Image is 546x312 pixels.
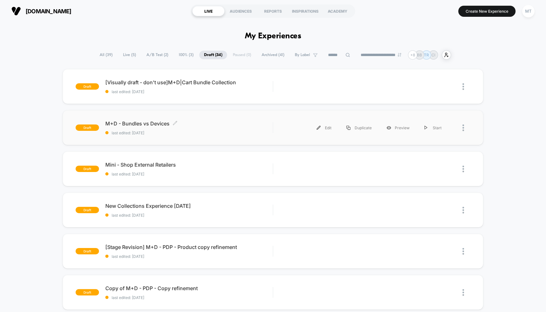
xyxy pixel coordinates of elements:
[76,166,99,172] span: draft
[11,6,21,16] img: Visually logo
[192,6,225,16] div: LIVE
[317,126,321,130] img: menu
[105,79,273,86] span: [Visually draft - don't use]M+D|Cart Bundle Collection
[398,53,401,57] img: end
[408,50,417,60] div: + 8
[425,126,428,130] img: menu
[105,172,273,176] span: last edited: [DATE]
[462,124,464,131] img: close
[76,124,99,131] span: draft
[462,83,464,90] img: close
[424,53,429,57] p: TR
[95,51,117,59] span: All ( 39 )
[245,32,301,41] h1: My Experiences
[462,248,464,255] img: close
[289,6,321,16] div: INSPIRATIONS
[339,121,379,135] div: Duplicate
[118,51,141,59] span: Live ( 5 )
[379,121,417,135] div: Preview
[520,5,537,18] button: MT
[462,207,464,213] img: close
[105,213,273,218] span: last edited: [DATE]
[225,6,257,16] div: AUDIENCES
[105,131,273,135] span: last edited: [DATE]
[174,51,198,59] span: 100% ( 3 )
[105,254,273,259] span: last edited: [DATE]
[105,244,273,250] span: [Stage Revision] M+D - PDP - Product copy refinement
[142,51,173,59] span: A/B Test ( 2 )
[26,8,71,15] span: [DOMAIN_NAME]
[105,285,273,291] span: Copy of M+D - PDP - Copy refinement
[417,53,422,57] p: BB
[76,289,99,296] span: draft
[257,51,289,59] span: Archived ( 41 )
[105,203,273,209] span: New Collections Experience [DATE]
[105,295,273,300] span: last edited: [DATE]
[309,121,339,135] div: Edit
[458,6,516,17] button: Create New Experience
[257,6,289,16] div: REPORTS
[346,126,351,130] img: menu
[105,120,273,127] span: M+D - Bundles vs Devices
[295,53,310,57] span: By Label
[432,53,436,57] p: CI
[105,89,273,94] span: last edited: [DATE]
[76,207,99,213] span: draft
[462,289,464,296] img: close
[76,83,99,90] span: draft
[105,162,273,168] span: Mini - Shop External Retailers
[417,121,449,135] div: Start
[9,6,73,16] button: [DOMAIN_NAME]
[76,248,99,254] span: draft
[321,6,354,16] div: ACADEMY
[199,51,227,59] span: Draft ( 34 )
[522,5,535,17] div: MT
[462,166,464,172] img: close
